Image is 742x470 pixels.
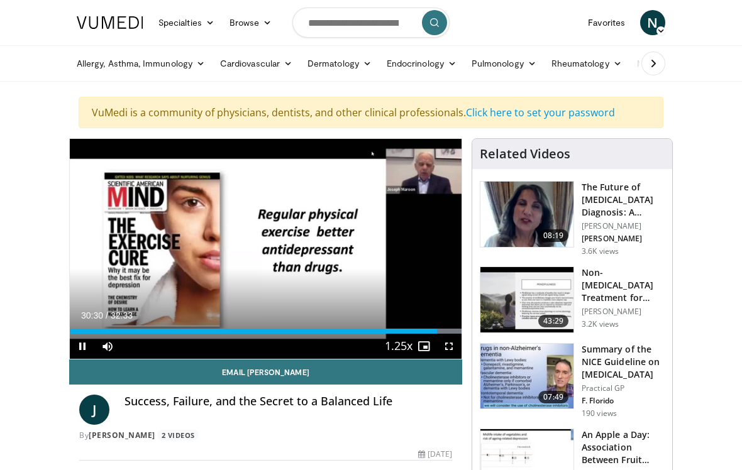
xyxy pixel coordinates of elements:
[77,16,143,29] img: VuMedi Logo
[480,146,570,161] h4: Related Videos
[79,97,663,128] div: VuMedi is a community of physicians, dentists, and other clinical professionals.
[582,234,665,244] p: [PERSON_NAME]
[81,310,103,320] span: 30:30
[480,267,573,332] img: eb9441ca-a77b-433d-ba99-36af7bbe84ad.150x105_q85_crop-smart_upscale.jpg
[582,383,665,393] p: Practical GP
[70,334,95,359] button: Pause
[480,181,665,256] a: 08:19 The Future of [MEDICAL_DATA] Diagnosis: A Game-Changing [MEDICAL_DATA] [PERSON_NAME] [PERSO...
[95,334,120,359] button: Mute
[411,334,436,359] button: Enable picture-in-picture mode
[640,10,665,35] a: N
[582,246,619,256] p: 3.6K views
[151,10,222,35] a: Specialties
[466,106,615,119] a: Click here to set your password
[582,181,665,219] h3: The Future of [MEDICAL_DATA] Diagnosis: A Game-Changing [MEDICAL_DATA]
[582,408,617,418] p: 190 views
[222,10,280,35] a: Browse
[379,51,464,76] a: Endocrinology
[418,449,452,460] div: [DATE]
[544,51,629,76] a: Rheumatology
[480,344,573,409] img: 8e949c61-8397-4eef-823a-95680e5d1ed1.150x105_q85_crop-smart_upscale.jpg
[213,51,300,76] a: Cardiovascular
[582,266,665,304] h3: Non-[MEDICAL_DATA] Treatment for [MEDICAL_DATA]
[111,310,133,320] span: 32:33
[480,182,573,247] img: 5773f076-af47-4b25-9313-17a31d41bb95.150x105_q85_crop-smart_upscale.jpg
[292,8,450,38] input: Search topics, interventions
[480,266,665,333] a: 43:29 Non-[MEDICAL_DATA] Treatment for [MEDICAL_DATA] [PERSON_NAME] 3.2K views
[70,329,462,334] div: Progress Bar
[538,391,568,403] span: 07:49
[70,139,462,359] video-js: Video Player
[300,51,379,76] a: Dermatology
[582,221,665,231] p: [PERSON_NAME]
[580,10,633,35] a: Favorites
[464,51,544,76] a: Pulmonology
[582,307,665,317] p: [PERSON_NAME]
[125,395,452,408] h4: Success, Failure, and the Secret to a Balanced Life
[582,343,665,381] h3: Summary of the NICE Guideline on [MEDICAL_DATA]
[69,51,213,76] a: Allergy, Asthma, Immunology
[582,429,665,466] h3: An Apple a Day: Association Between Fruit Intake and Risk of Late [PERSON_NAME]…
[106,310,108,320] span: /
[386,334,411,359] button: Playback Rate
[79,430,452,441] div: By
[480,343,665,418] a: 07:49 Summary of the NICE Guideline on [MEDICAL_DATA] Practical GP F. Florido 190 views
[582,319,619,329] p: 3.2K views
[79,395,109,425] a: J
[69,359,462,385] a: Email [PERSON_NAME]
[538,315,568,327] span: 43:29
[89,430,155,440] a: [PERSON_NAME]
[582,396,665,406] p: F. Florido
[436,334,462,359] button: Fullscreen
[538,229,568,242] span: 08:19
[157,430,199,440] a: 2 Videos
